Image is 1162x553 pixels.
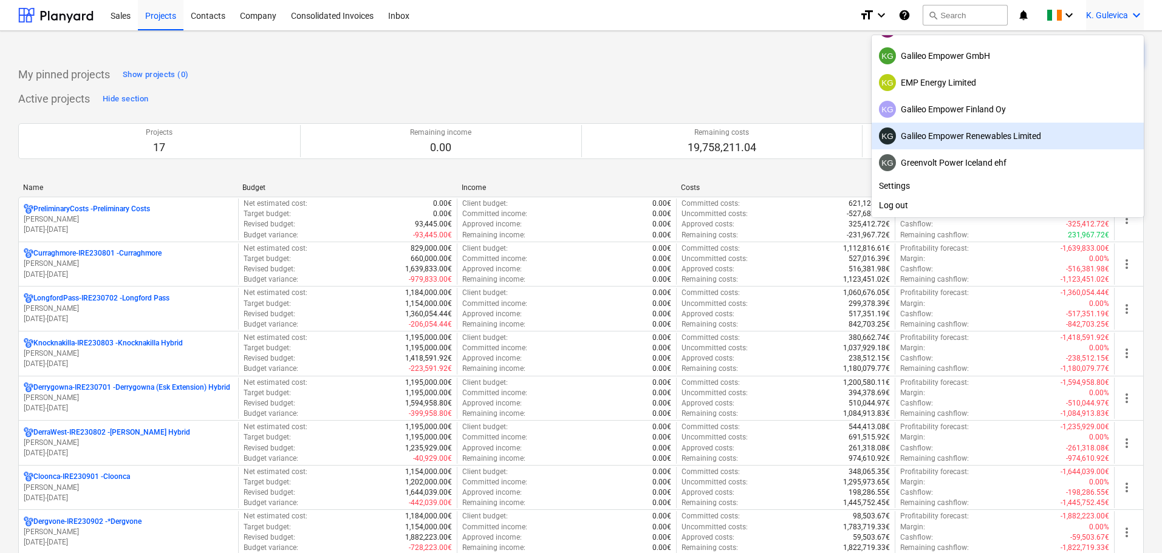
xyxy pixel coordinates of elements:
[879,101,1136,118] div: Galileo Empower Finland Oy
[881,105,894,114] span: KG
[879,154,896,171] div: Kristina Gulevica
[879,74,896,91] div: Kristina Gulevica
[872,195,1144,215] div: Log out
[879,154,1136,171] div: Greenvolt Power Iceland ehf
[879,47,896,64] div: Kristina Gulevica
[879,127,896,144] div: Kristina Gulevica
[881,78,894,87] span: KG
[879,101,896,118] div: Kristina Gulevica
[879,47,1136,64] div: Galileo Empower GmbH
[881,132,894,141] span: KG
[879,74,1136,91] div: EMP Energy Limited
[872,176,1144,195] div: Settings
[881,158,894,168] span: KG
[879,127,1136,144] div: Galileo Empower Renewables Limited
[881,52,894,61] span: KG
[1101,495,1162,553] iframe: Chat Widget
